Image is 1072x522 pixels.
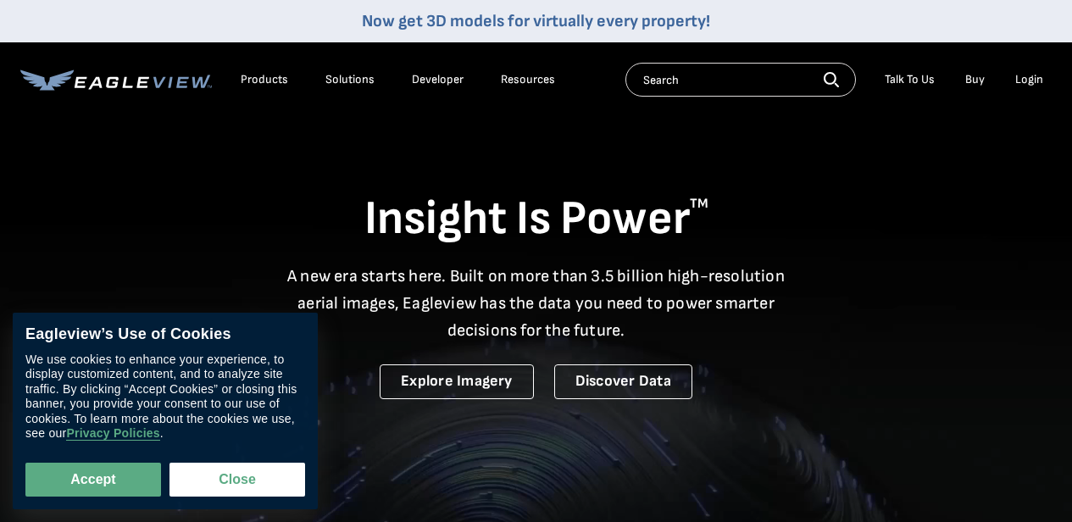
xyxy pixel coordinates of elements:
[1015,72,1043,87] div: Login
[66,427,159,441] a: Privacy Policies
[690,196,708,212] sup: TM
[25,325,305,344] div: Eagleview’s Use of Cookies
[362,11,710,31] a: Now get 3D models for virtually every property!
[554,364,692,399] a: Discover Data
[965,72,985,87] a: Buy
[625,63,856,97] input: Search
[169,463,305,497] button: Close
[501,72,555,87] div: Resources
[25,463,161,497] button: Accept
[241,72,288,87] div: Products
[20,190,1052,249] h1: Insight Is Power
[25,353,305,441] div: We use cookies to enhance your experience, to display customized content, and to analyze site tra...
[277,263,796,344] p: A new era starts here. Built on more than 3.5 billion high-resolution aerial images, Eagleview ha...
[885,72,935,87] div: Talk To Us
[380,364,534,399] a: Explore Imagery
[412,72,464,87] a: Developer
[325,72,375,87] div: Solutions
